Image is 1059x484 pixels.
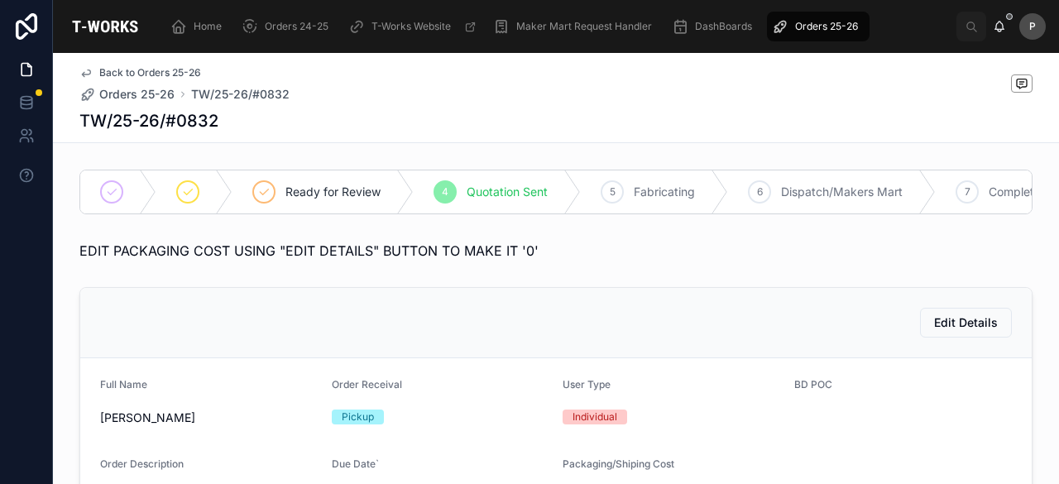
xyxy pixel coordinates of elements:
a: Orders 24-25 [237,12,340,41]
span: Ready for Review [285,184,381,200]
button: Edit Details [920,308,1012,338]
div: Individual [573,410,617,424]
span: EDIT PACKAGING COST USING "EDIT DETAILS" BUTTON TO MAKE IT '0' [79,242,539,259]
span: T-Works Website [371,20,451,33]
span: User Type [563,378,611,391]
span: Quotation Sent [467,184,548,200]
a: Orders 25-26 [79,86,175,103]
span: Fabricating [634,184,695,200]
a: Orders 25-26 [767,12,870,41]
a: Maker Mart Request Handler [488,12,664,41]
div: Pickup [342,410,374,424]
div: scrollable content [157,8,956,45]
span: Dispatch/Makers Mart [781,184,903,200]
span: 6 [757,185,763,199]
span: Due Date` [332,458,379,470]
span: 7 [965,185,970,199]
a: T-Works Website [343,12,485,41]
span: Orders 25-26 [99,86,175,103]
span: [PERSON_NAME] [100,410,319,426]
span: 4 [442,185,448,199]
a: Back to Orders 25-26 [79,66,201,79]
span: BD POC [794,378,832,391]
span: Maker Mart Request Handler [516,20,652,33]
h1: TW/25-26/#0832 [79,109,218,132]
span: P [1029,20,1036,33]
span: Home [194,20,222,33]
span: 5 [610,185,616,199]
span: Order Receival [332,378,402,391]
a: TW/25-26/#0832 [191,86,290,103]
span: Packaging/Shiping Cost [563,458,674,470]
img: App logo [66,13,144,40]
span: DashBoards [695,20,752,33]
span: Back to Orders 25-26 [99,66,201,79]
span: Order Description [100,458,184,470]
a: DashBoards [667,12,764,41]
span: Orders 24-25 [265,20,328,33]
span: Complete [989,184,1041,200]
a: Home [165,12,233,41]
span: Full Name [100,378,147,391]
span: Edit Details [934,314,998,331]
span: Orders 25-26 [795,20,858,33]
